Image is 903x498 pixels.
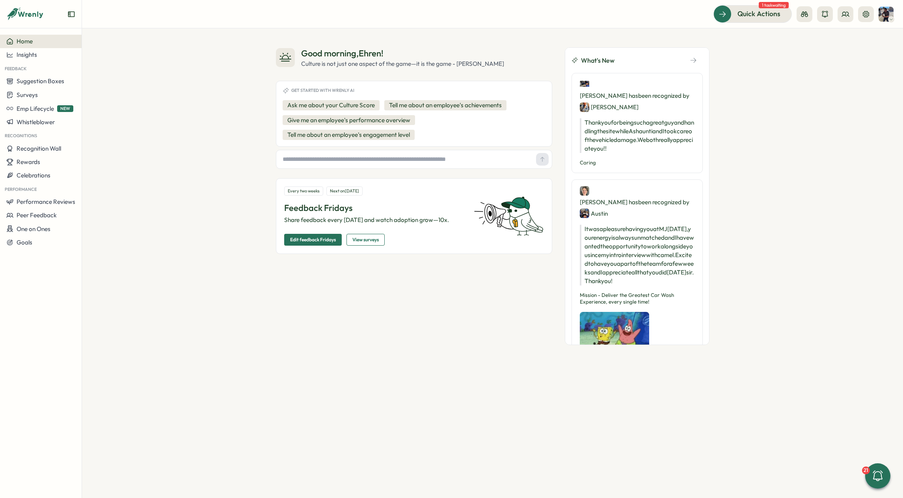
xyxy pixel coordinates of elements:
[284,202,465,214] p: Feedback Fridays
[580,186,589,196] img: Gary Austin Hogue
[291,88,354,93] span: Get started with Wrenly AI
[865,463,890,489] button: 21
[737,9,780,19] span: Quick Actions
[17,239,32,246] span: Goals
[713,5,792,22] button: Quick Actions
[759,2,789,8] span: 1 task waiting
[284,216,465,224] p: Share feedback every [DATE] and watch adoption grow—10x.
[17,158,40,166] span: Rewards
[17,91,38,99] span: Surveys
[580,80,589,89] img: Brandon Romagossa
[862,466,870,474] div: 21
[580,159,694,166] p: Caring
[17,198,75,205] span: Performance Reviews
[17,225,50,233] span: One on Ones
[346,234,385,246] button: View surveys
[301,60,504,68] div: Culture is not just one aspect of the game—it is the game - [PERSON_NAME]
[580,102,639,112] div: [PERSON_NAME]
[283,130,415,140] button: Tell me about an employee's engagement level
[284,234,342,246] button: Edit feedback Fridays
[284,187,323,196] div: Every two weeks
[580,103,589,112] img: William Parker
[581,56,614,65] span: What's New
[290,234,336,245] span: Edit feedback Fridays
[580,209,608,218] div: Austin
[580,186,694,218] div: [PERSON_NAME] has been recognized by
[283,100,380,110] button: Ask me about your Culture Score
[326,187,363,196] div: Next on [DATE]
[57,105,73,112] span: NEW
[580,225,694,285] p: It was a pleasure having you at MJ [DATE], your energy is always unmatched and I have wanted the ...
[17,172,50,179] span: Celebrations
[879,7,894,22] img: Ehren Schleicher
[17,211,57,219] span: Peer Feedback
[580,312,649,355] img: Recognition Image
[17,145,61,152] span: Recognition Wall
[580,118,694,153] p: Thank you for being such a great guy and handling the site while Ashaunti and I took care of the ...
[17,51,37,58] span: Insights
[17,105,54,112] span: Emp Lifecycle
[17,118,55,126] span: Whistleblower
[580,292,694,306] p: Mission - Deliver the Greatest Car Wash Experience, every single time!
[384,100,506,110] button: Tell me about an employee's achievements
[67,10,75,18] button: Expand sidebar
[580,80,694,112] div: [PERSON_NAME] has been recognized by
[17,77,64,85] span: Suggestion Boxes
[283,115,415,125] button: Give me an employee's performance overview
[17,37,33,45] span: Home
[580,209,589,218] img: Austin Murphy
[352,234,379,245] span: View surveys
[301,47,504,60] div: Good morning , Ehren !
